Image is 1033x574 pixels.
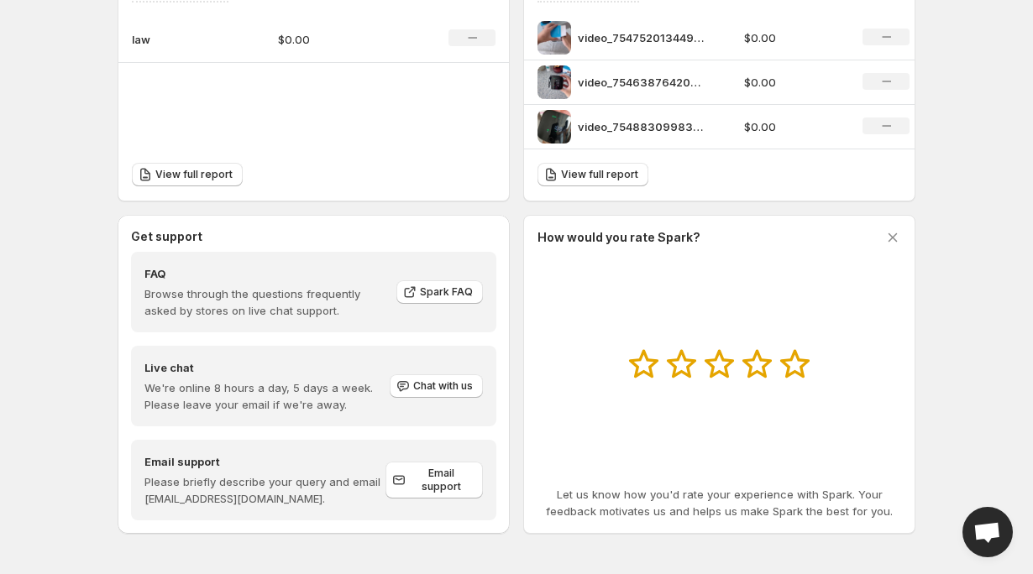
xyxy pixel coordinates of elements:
p: Browse through the questions frequently asked by stores on live chat support. [144,285,385,319]
img: video_7546387642095652151 [537,65,571,99]
button: Chat with us [390,374,483,398]
a: View full report [537,163,648,186]
span: View full report [155,168,233,181]
img: video_7547520134496275767 [537,21,571,55]
span: Spark FAQ [420,285,473,299]
h4: Email support [144,453,385,470]
p: video_7547520134496275767 [578,29,704,46]
h3: Get support [131,228,202,245]
a: View full report [132,163,243,186]
a: Email support [385,462,483,498]
span: Chat with us [413,379,473,393]
p: law [132,31,216,48]
p: $0.00 [744,118,843,135]
p: $0.00 [744,29,843,46]
h4: FAQ [144,265,385,282]
p: $0.00 [278,31,397,48]
p: video_7546387642095652151 [578,74,704,91]
h4: Live chat [144,359,388,376]
div: Open chat [962,507,1013,557]
p: $0.00 [744,74,843,91]
p: video_7548830998314667295 [578,118,704,135]
p: Please briefly describe your query and email [EMAIL_ADDRESS][DOMAIN_NAME]. [144,473,385,507]
p: We're online 8 hours a day, 5 days a week. Please leave your email if we're away. [144,379,388,413]
span: Email support [409,467,473,493]
img: video_7548830998314667295 [537,110,571,143]
a: Spark FAQ [396,280,483,304]
h3: How would you rate Spark? [537,229,700,246]
p: Let us know how you'd rate your experience with Spark. Your feedback motivates us and helps us ma... [537,486,901,519]
span: View full report [561,168,638,181]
